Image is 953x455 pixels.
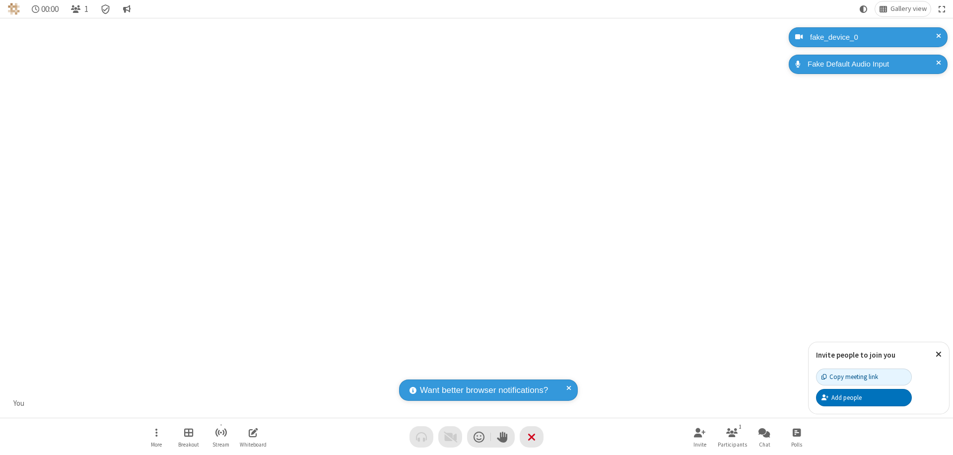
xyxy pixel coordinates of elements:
[804,59,940,70] div: Fake Default Audio Input
[821,372,878,381] div: Copy meeting link
[206,423,236,451] button: Start streaming
[8,3,20,15] img: QA Selenium DO NOT DELETE OR CHANGE
[438,426,462,448] button: Video
[178,442,199,448] span: Breakout
[791,442,802,448] span: Polls
[28,1,63,16] div: Timer
[759,442,770,448] span: Chat
[67,1,92,16] button: Open participant list
[782,423,812,451] button: Open poll
[749,423,779,451] button: Open chat
[119,1,135,16] button: Conversation
[10,398,28,409] div: You
[151,442,162,448] span: More
[212,442,229,448] span: Stream
[141,423,171,451] button: Open menu
[816,369,912,385] button: Copy meeting link
[420,384,548,397] span: Want better browser notifications?
[693,442,706,448] span: Invite
[718,442,747,448] span: Participants
[935,1,950,16] button: Fullscreen
[96,1,115,16] div: Meeting details Encryption enabled
[928,342,949,367] button: Close popover
[890,5,927,13] span: Gallery view
[409,426,433,448] button: Audio problem - check your Internet connection or call by phone
[238,423,268,451] button: Open shared whiteboard
[807,32,940,43] div: fake_device_0
[856,1,872,16] button: Using system theme
[41,4,59,14] span: 00:00
[491,426,515,448] button: Raise hand
[736,422,745,431] div: 1
[467,426,491,448] button: Send a reaction
[717,423,747,451] button: Open participant list
[875,1,931,16] button: Change layout
[685,423,715,451] button: Invite participants (⌘+Shift+I)
[816,350,895,360] label: Invite people to join you
[84,4,88,14] span: 1
[520,426,544,448] button: End or leave meeting
[240,442,267,448] span: Whiteboard
[174,423,204,451] button: Manage Breakout Rooms
[816,389,912,406] button: Add people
